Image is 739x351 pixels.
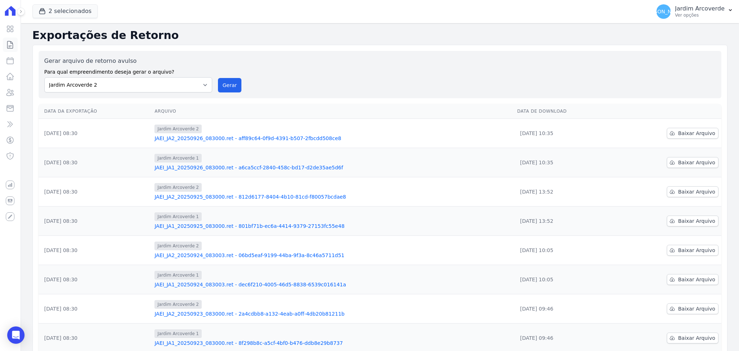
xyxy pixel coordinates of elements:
[39,177,152,207] td: [DATE] 08:30
[678,334,715,342] span: Baixar Arquivo
[514,148,616,177] td: [DATE] 10:35
[152,104,514,119] th: Arquivo
[154,164,511,171] a: JAEI_JA1_20250926_083000.ret - a6ca5ccf-2840-458c-bd17-d2de35ae5d6f
[154,300,202,309] span: Jardim Arcoverde 2
[678,159,715,166] span: Baixar Arquivo
[667,303,718,314] a: Baixar Arquivo
[32,4,98,18] button: 2 selecionados
[667,333,718,343] a: Baixar Arquivo
[642,9,684,14] span: [PERSON_NAME]
[514,207,616,236] td: [DATE] 13:52
[44,57,212,65] label: Gerar arquivo de retorno avulso
[154,252,511,259] a: JAEI_JA2_20250924_083003.ret - 06bd5eaf-9199-44ba-9f3a-8c46a5711d51
[39,207,152,236] td: [DATE] 08:30
[44,65,212,76] label: Para qual empreendimento deseja gerar o arquivo?
[667,128,718,139] a: Baixar Arquivo
[32,29,727,42] h2: Exportações de Retorno
[675,5,725,12] p: Jardim Arcoverde
[154,212,202,221] span: Jardim Arcoverde 1
[678,217,715,225] span: Baixar Arquivo
[154,242,202,250] span: Jardim Arcoverde 2
[154,135,511,142] a: JAEI_JA2_20250926_083000.ret - aff89c64-0f9d-4391-b507-2fbcdd508ce8
[678,247,715,254] span: Baixar Arquivo
[667,186,718,197] a: Baixar Arquivo
[514,294,616,324] td: [DATE] 09:46
[218,78,242,92] button: Gerar
[651,1,739,22] button: [PERSON_NAME] Jardim Arcoverde Ver opções
[514,104,616,119] th: Data de Download
[667,216,718,226] a: Baixar Arquivo
[678,276,715,283] span: Baixar Arquivo
[514,236,616,265] td: [DATE] 10:05
[678,305,715,312] span: Baixar Arquivo
[154,281,511,288] a: JAEI_JA1_20250924_083003.ret - dec6f210-4005-46d5-8838-6539c016141a
[154,154,202,162] span: Jardim Arcoverde 1
[154,310,511,317] a: JAEI_JA2_20250923_083000.ret - 2a4cdbb8-a132-4eab-a0ff-4db20b81211b
[675,12,725,18] p: Ver opções
[154,339,511,347] a: JAEI_JA1_20250923_083000.ret - 8f298b8c-a5cf-4bf0-b476-ddb8e29b8737
[678,188,715,195] span: Baixar Arquivo
[667,245,718,256] a: Baixar Arquivo
[514,265,616,294] td: [DATE] 10:05
[154,271,202,279] span: Jardim Arcoverde 1
[39,148,152,177] td: [DATE] 08:30
[154,193,511,200] a: JAEI_JA2_20250925_083000.ret - 812d6177-8404-4b10-81cd-f80057bcdae8
[39,119,152,148] td: [DATE] 08:30
[678,130,715,137] span: Baixar Arquivo
[154,329,202,338] span: Jardim Arcoverde 1
[39,265,152,294] td: [DATE] 08:30
[39,294,152,324] td: [DATE] 08:30
[667,274,718,285] a: Baixar Arquivo
[154,222,511,230] a: JAEI_JA1_20250925_083000.ret - 801bf71b-ec6a-4414-9379-27153fc55e48
[514,119,616,148] td: [DATE] 10:35
[39,104,152,119] th: Data da Exportação
[39,236,152,265] td: [DATE] 08:30
[514,177,616,207] td: [DATE] 13:52
[667,157,718,168] a: Baixar Arquivo
[154,183,202,192] span: Jardim Arcoverde 2
[154,125,202,133] span: Jardim Arcoverde 2
[7,326,25,344] div: Open Intercom Messenger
